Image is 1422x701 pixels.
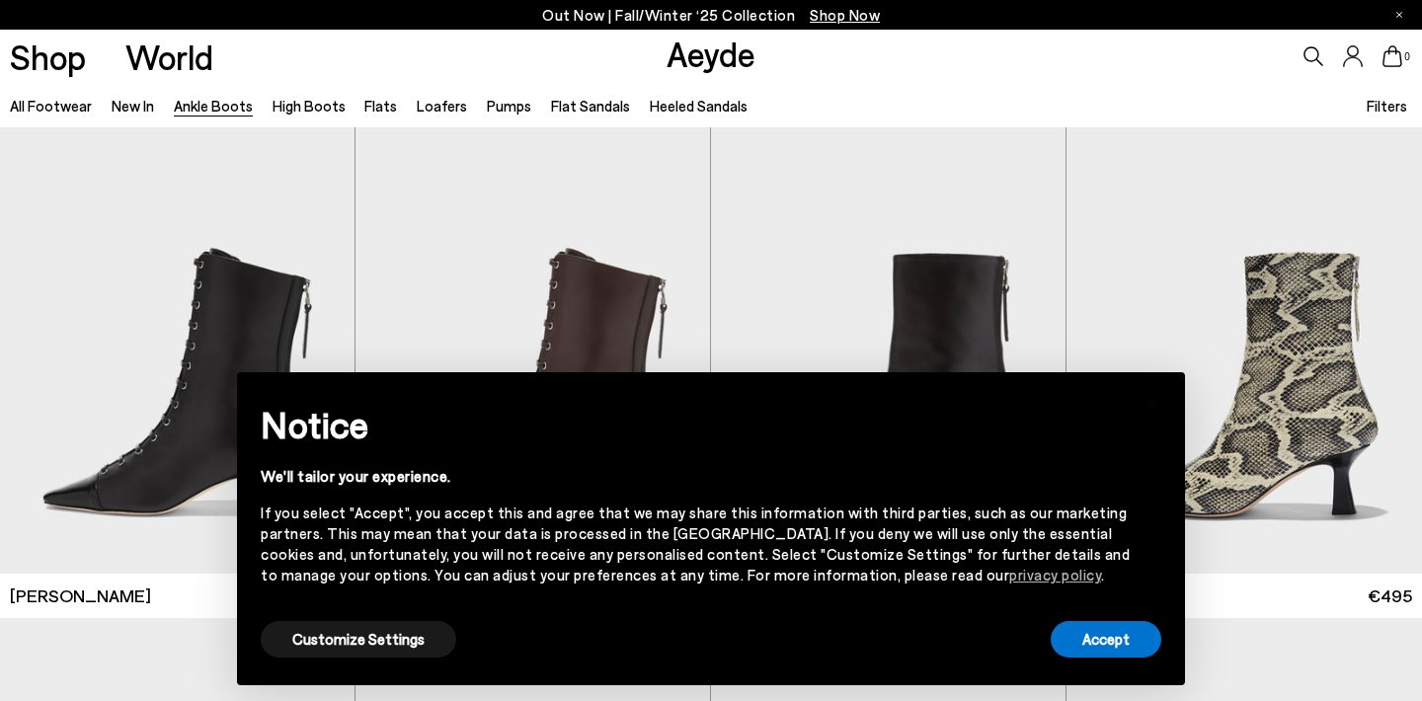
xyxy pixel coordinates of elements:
div: We'll tailor your experience. [261,466,1130,487]
span: × [1146,387,1160,416]
h2: Notice [261,399,1130,450]
button: Accept [1051,621,1161,658]
button: Close this notice [1130,378,1177,426]
div: If you select "Accept", you accept this and agree that we may share this information with third p... [261,503,1130,585]
a: privacy policy [1009,566,1101,584]
button: Customize Settings [261,621,456,658]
